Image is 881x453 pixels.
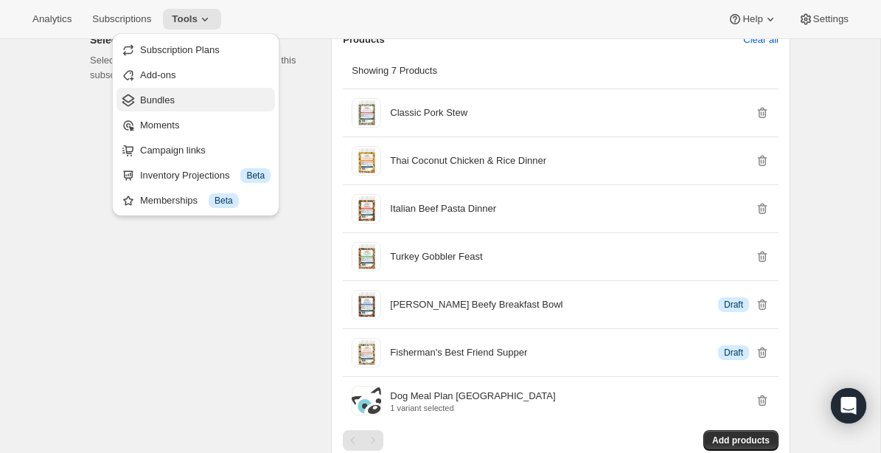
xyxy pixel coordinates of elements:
[116,113,275,136] button: Moments
[116,63,275,86] button: Add-ons
[140,120,179,131] span: Moments
[92,13,151,25] span: Subscriptions
[390,404,555,412] p: 1 variant selected
[140,94,175,106] span: Bundles
[215,195,233,207] span: Beta
[743,32,779,47] span: Clear all
[343,430,383,451] nav: Pagination
[790,9,857,30] button: Settings
[390,345,527,360] p: Fisherman's Best Friend Supper
[734,28,787,52] button: Clear all
[390,201,496,216] p: Italian Beef Pasta Dinner
[116,88,275,111] button: Bundles
[719,9,786,30] button: Help
[140,193,271,208] div: Memberships
[90,53,307,83] p: Select which products you would like to offer this subscription plan for.
[246,170,265,181] span: Beta
[116,163,275,187] button: Inventory Projections
[390,249,482,264] p: Turkey Gobbler Feast
[724,299,743,311] span: Draft
[140,69,175,80] span: Add-ons
[742,13,762,25] span: Help
[390,106,467,120] p: Classic Pork Stew
[116,138,275,162] button: Campaign links
[390,153,546,168] p: Thai Coconut Chicken & Rice Dinner
[352,65,437,76] span: Showing 7 Products
[116,188,275,212] button: Memberships
[140,168,271,183] div: Inventory Projections
[83,9,160,30] button: Subscriptions
[140,44,220,55] span: Subscription Plans
[390,389,555,404] p: Dog Meal Plan [GEOGRAPHIC_DATA]
[343,32,384,47] p: Products
[116,38,275,61] button: Subscription Plans
[352,387,381,414] img: Dog Meal Plan USA
[32,13,72,25] span: Analytics
[24,9,80,30] button: Analytics
[140,145,206,156] span: Campaign links
[172,13,198,25] span: Tools
[813,13,849,25] span: Settings
[724,347,743,359] span: Draft
[831,388,866,423] div: Open Intercom Messenger
[712,435,770,446] span: Add products
[703,430,779,451] button: Add products
[90,32,307,47] h2: Select Products
[390,297,563,312] p: [PERSON_NAME] Beefy Breakfast Bowl
[163,9,221,30] button: Tools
